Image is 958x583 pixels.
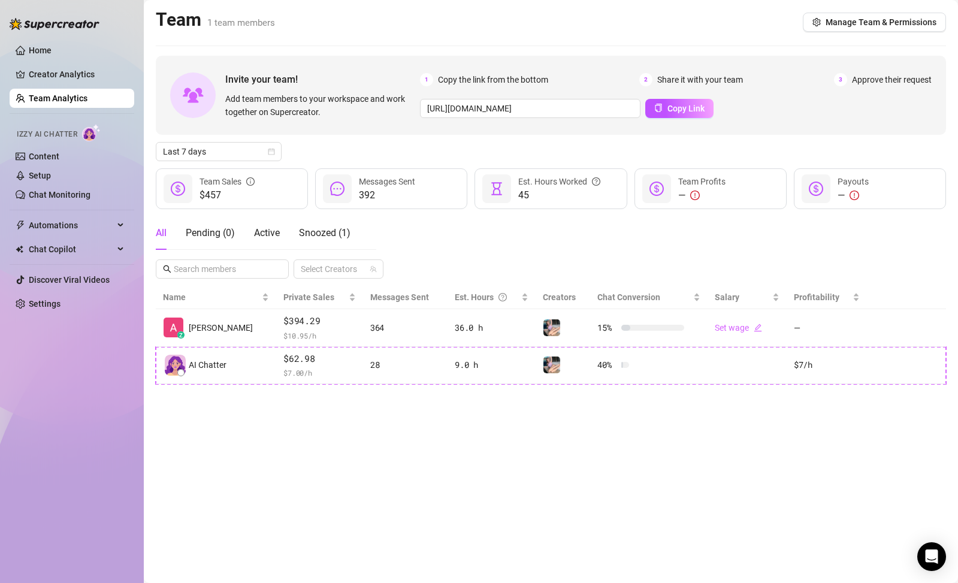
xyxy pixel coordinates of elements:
[657,73,743,86] span: Share it with your team
[225,92,415,119] span: Add team members to your workspace and work together on Supercreator.
[29,216,114,235] span: Automations
[834,73,847,86] span: 3
[370,358,440,371] div: 28
[498,291,507,304] span: question-circle
[715,323,762,333] a: Set wageedit
[82,124,101,141] img: AI Chatter
[370,321,440,334] div: 364
[29,65,125,84] a: Creator Analytics
[370,292,429,302] span: Messages Sent
[156,286,276,309] th: Name
[207,17,275,28] span: 1 team members
[489,182,504,196] span: hourglass
[754,324,762,332] span: edit
[359,188,415,203] span: 392
[10,18,99,30] img: logo-BBDzfeDw.svg
[690,191,700,200] span: exclamation-circle
[852,73,932,86] span: Approve their request
[171,182,185,196] span: dollar-circle
[838,188,869,203] div: —
[455,291,519,304] div: Est. Hours
[812,18,821,26] span: setting
[645,99,714,118] button: Copy Link
[16,245,23,253] img: Chat Copilot
[189,321,253,334] span: [PERSON_NAME]
[156,226,167,240] div: All
[438,73,548,86] span: Copy the link from the bottom
[156,8,275,31] h2: Team
[186,226,235,240] div: Pending ( 0 )
[536,286,590,309] th: Creators
[678,177,726,186] span: Team Profits
[16,220,25,230] span: thunderbolt
[850,191,859,200] span: exclamation-circle
[177,331,185,339] div: z
[455,321,528,334] div: 36.0 h
[455,358,528,371] div: 9.0 h
[200,175,255,188] div: Team Sales
[826,17,936,27] span: Manage Team & Permissions
[283,292,334,302] span: Private Sales
[29,275,110,285] a: Discover Viral Videos
[597,358,616,371] span: 40 %
[794,358,860,371] div: $7 /h
[678,188,726,203] div: —
[163,291,259,304] span: Name
[29,46,52,55] a: Home
[794,292,839,302] span: Profitability
[225,72,420,87] span: Invite your team!
[200,188,255,203] span: $457
[543,357,560,373] img: Autumn
[283,352,356,366] span: $62.98
[299,227,350,238] span: Snoozed ( 1 )
[268,148,275,155] span: calendar
[649,182,664,196] span: dollar-circle
[29,240,114,259] span: Chat Copilot
[803,13,946,32] button: Manage Team & Permissions
[917,542,946,571] div: Open Intercom Messenger
[518,175,600,188] div: Est. Hours Worked
[667,104,705,113] span: Copy Link
[174,262,272,276] input: Search members
[29,152,59,161] a: Content
[164,318,183,337] img: Autumn Moon
[597,321,616,334] span: 15 %
[17,129,77,140] span: Izzy AI Chatter
[715,292,739,302] span: Salary
[592,175,600,188] span: question-circle
[163,143,274,161] span: Last 7 days
[359,177,415,186] span: Messages Sent
[29,299,61,309] a: Settings
[283,367,356,379] span: $ 7.00 /h
[189,358,226,371] span: AI Chatter
[330,182,344,196] span: message
[518,188,600,203] span: 45
[597,292,660,302] span: Chat Conversion
[254,227,280,238] span: Active
[787,309,867,347] td: —
[29,93,87,103] a: Team Analytics
[420,73,433,86] span: 1
[654,104,663,112] span: copy
[809,182,823,196] span: dollar-circle
[29,171,51,180] a: Setup
[165,355,186,376] img: izzy-ai-chatter-avatar-DDCN_rTZ.svg
[370,265,377,273] span: team
[246,175,255,188] span: info-circle
[543,319,560,336] img: Autumn
[639,73,652,86] span: 2
[283,330,356,342] span: $ 10.95 /h
[29,190,90,200] a: Chat Monitoring
[283,314,356,328] span: $394.29
[838,177,869,186] span: Payouts
[163,265,171,273] span: search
